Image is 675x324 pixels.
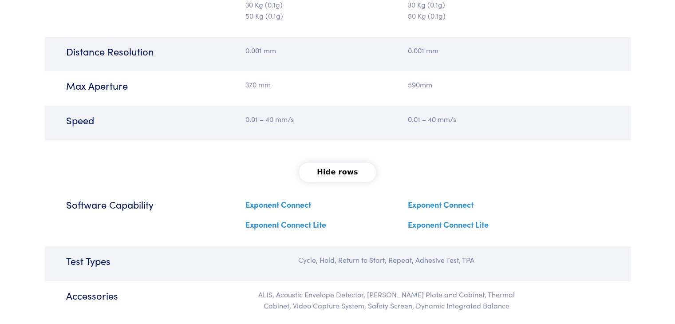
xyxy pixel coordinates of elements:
[408,114,576,125] p: 0.01 – 40 mm/s
[299,162,376,182] button: Hide rows
[66,198,235,212] h6: Software Capability
[408,45,576,56] p: 0.001 mm
[408,219,489,230] a: Exponent Connect Lite
[66,114,235,127] h6: Speed
[408,79,576,91] p: 590mm
[245,219,326,230] a: Exponent Connect Lite
[66,79,235,93] h6: Max Aperture
[66,289,235,303] h6: Accessories
[245,114,332,125] p: 0.01 – 40 mm/s
[245,289,528,312] p: ALIS, Acoustic Envelope Detector, [PERSON_NAME] Plate and Cabinet, Thermal Cabinet, Video Capture...
[66,45,235,59] h6: Distance Resolution
[245,79,332,91] p: 370 mm
[245,45,332,56] p: 0.001 mm
[245,199,311,210] a: Exponent Connect
[66,254,235,268] h6: Test Types
[245,254,528,266] p: Cycle, Hold, Return to Start, Repeat, Adhesive Test, TPA
[408,199,474,210] a: Exponent Connect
